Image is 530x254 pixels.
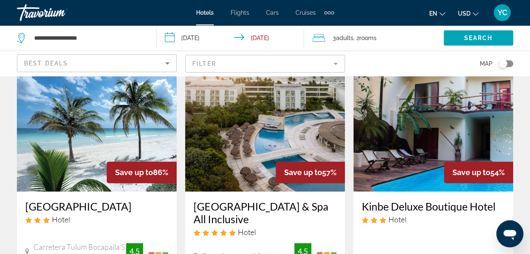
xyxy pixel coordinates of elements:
[17,2,101,24] a: Travorium
[196,9,214,16] a: Hotels
[362,200,505,213] a: Kinbe Deluxe Boutique Hotel
[231,9,249,16] a: Flights
[194,227,336,237] div: 5 star Hotel
[353,57,513,192] img: Hotel image
[388,215,406,224] span: Hotel
[24,60,68,67] span: Best Deals
[156,25,304,51] button: Check-in date: Sep 8, 2026 Check-out date: Sep 13, 2026
[458,10,471,17] span: USD
[17,57,177,192] img: Hotel image
[185,54,345,73] button: Filter
[429,10,437,17] span: en
[444,162,513,183] div: 54%
[429,7,445,19] button: Change language
[25,215,168,224] div: 3 star Hotel
[458,7,479,19] button: Change currency
[107,162,177,183] div: 86%
[52,215,70,224] span: Hotel
[194,200,336,225] a: [GEOGRAPHIC_DATA] & Spa All Inclusive
[336,35,353,41] span: Adults
[492,60,513,68] button: Toggle map
[185,57,345,192] img: Hotel image
[480,58,492,70] span: Map
[296,9,316,16] a: Cruises
[115,168,153,177] span: Save up to
[464,35,493,41] span: Search
[266,9,279,16] a: Cars
[324,6,334,19] button: Extra navigation items
[333,32,353,44] span: 3
[24,58,169,68] mat-select: Sort by
[491,4,513,22] button: User Menu
[238,227,256,237] span: Hotel
[353,32,377,44] span: , 2
[362,215,505,224] div: 3 star Hotel
[452,168,490,177] span: Save up to
[304,25,444,51] button: Travelers: 3 adults, 0 children
[496,220,523,247] iframe: Button to launch messaging window
[284,168,322,177] span: Save up to
[444,30,513,46] button: Search
[25,200,168,213] a: [GEOGRAPHIC_DATA]
[276,162,345,183] div: 57%
[359,35,377,41] span: rooms
[498,8,507,17] span: YC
